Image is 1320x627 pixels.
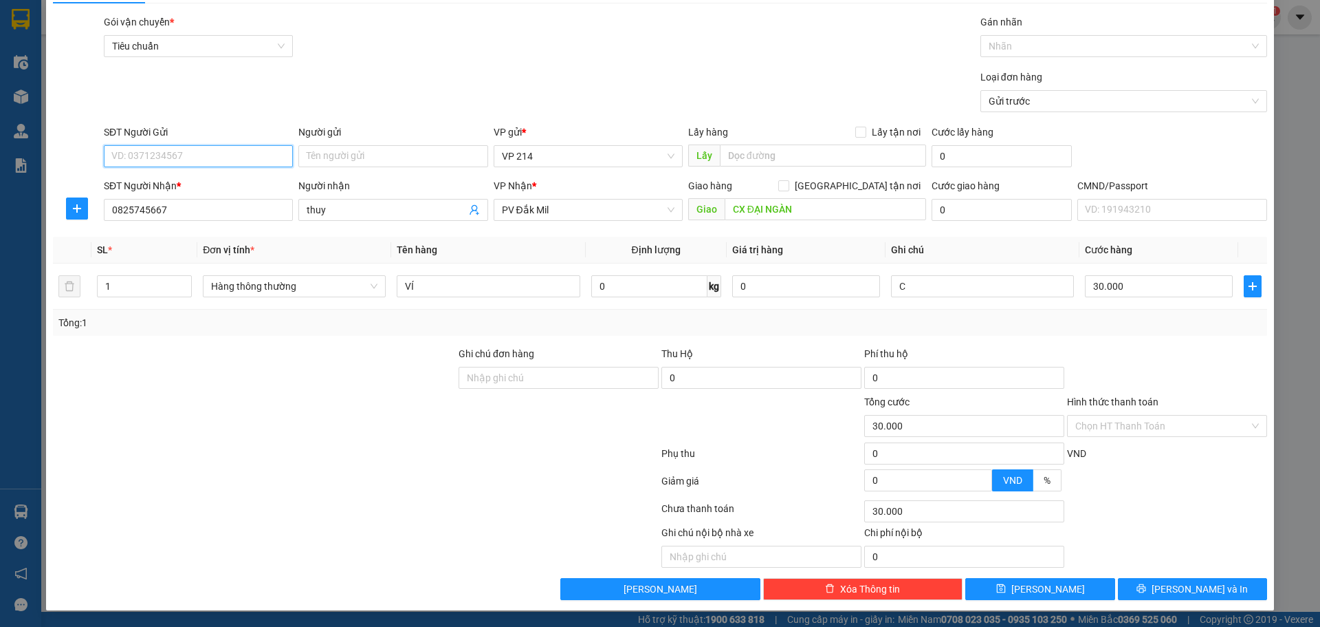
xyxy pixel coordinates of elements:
[891,275,1074,297] input: Ghi Chú
[989,91,1259,111] span: Gửi trước
[47,100,69,107] span: VP 214
[1067,396,1158,407] label: Hình thức thanh toán
[560,578,760,600] button: [PERSON_NAME]
[14,96,28,116] span: Nơi gửi:
[932,127,993,138] label: Cước lấy hàng
[789,178,926,193] span: [GEOGRAPHIC_DATA] tận nơi
[707,275,721,297] span: kg
[47,83,159,93] strong: BIÊN NHẬN GỬI HÀNG HOÁ
[459,348,534,359] label: Ghi chú đơn hàng
[661,525,861,546] div: Ghi chú nội bộ nhà xe
[965,578,1114,600] button: save[PERSON_NAME]
[932,180,1000,191] label: Cước giao hàng
[688,180,732,191] span: Giao hàng
[298,178,487,193] div: Người nhận
[1003,475,1022,486] span: VND
[211,276,377,297] span: Hàng thông thường
[720,145,926,167] input: Dọc đường
[104,125,293,140] div: SĐT Người Gửi
[1244,281,1261,292] span: plus
[1152,582,1248,597] span: [PERSON_NAME] và In
[14,31,32,65] img: logo
[104,178,293,193] div: SĐT Người Nhận
[885,237,1079,264] th: Ghi chú
[864,525,1064,546] div: Chi phí nội bộ
[1085,244,1132,255] span: Cước hàng
[494,180,532,191] span: VP Nhận
[660,474,863,498] div: Giảm giá
[624,582,697,597] span: [PERSON_NAME]
[864,346,1064,367] div: Phí thu hộ
[632,244,681,255] span: Định lượng
[1011,582,1085,597] span: [PERSON_NAME]
[397,275,580,297] input: VD: Bàn, Ghế
[131,62,194,72] span: 14:15:35 [DATE]
[763,578,963,600] button: deleteXóa Thông tin
[996,584,1006,595] span: save
[866,125,926,140] span: Lấy tận nơi
[1118,578,1267,600] button: printer[PERSON_NAME] và In
[105,96,127,116] span: Nơi nhận:
[298,125,487,140] div: Người gửi
[660,446,863,470] div: Phụ thu
[932,145,1072,167] input: Cước lấy hàng
[67,203,87,214] span: plus
[688,198,725,220] span: Giao
[725,198,926,220] input: Dọc đường
[732,244,783,255] span: Giá trị hàng
[864,396,910,407] span: Tổng cước
[502,200,674,220] span: PV Đắk Mil
[1044,475,1050,486] span: %
[112,36,285,56] span: Tiêu chuẩn
[203,244,254,255] span: Đơn vị tính
[1077,178,1266,193] div: CMND/Passport
[660,501,863,525] div: Chưa thanh toán
[825,584,835,595] span: delete
[133,52,194,62] span: 21409250547
[66,198,88,220] button: plus
[840,582,900,597] span: Xóa Thông tin
[104,17,174,28] span: Gói vận chuyển
[469,204,480,215] span: user-add
[36,22,111,74] strong: CÔNG TY TNHH [GEOGRAPHIC_DATA] 214 QL13 - P.26 - Q.BÌNH THẠNH - TP HCM 1900888606
[980,17,1022,28] label: Gán nhãn
[494,125,683,140] div: VP gửi
[1136,584,1146,595] span: printer
[502,146,674,167] span: VP 214
[661,546,861,568] input: Nhập ghi chú
[688,127,728,138] span: Lấy hàng
[58,275,80,297] button: delete
[97,244,108,255] span: SL
[932,199,1072,221] input: Cước giao hàng
[1244,275,1262,297] button: plus
[397,244,437,255] span: Tên hàng
[58,315,509,330] div: Tổng: 1
[688,145,720,167] span: Lấy
[138,96,177,104] span: PV Krông Nô
[980,72,1042,83] label: Loại đơn hàng
[1067,448,1086,459] span: VND
[732,275,880,297] input: 0
[459,367,659,389] input: Ghi chú đơn hàng
[661,348,693,359] span: Thu Hộ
